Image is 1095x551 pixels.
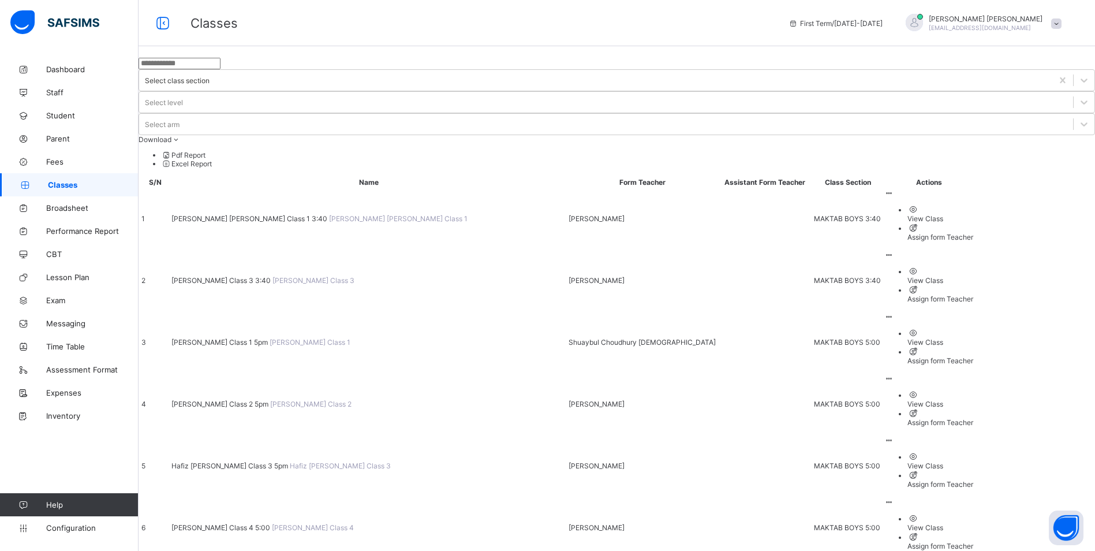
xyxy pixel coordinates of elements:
th: S/N [141,177,170,187]
span: Fees [46,157,139,166]
div: Assign form Teacher [907,295,973,303]
span: Broadsheet [46,203,139,213]
span: MAKTAB BOYS 3:40 [814,276,881,285]
span: Inventory [46,411,139,420]
span: [PERSON_NAME] [569,276,625,285]
span: Parent [46,134,139,143]
span: Download [139,135,171,144]
div: Select arm [145,120,180,129]
img: safsims [10,10,99,35]
span: Performance Report [46,226,139,236]
span: [PERSON_NAME] [PERSON_NAME] [929,14,1042,23]
span: Hafiz [PERSON_NAME] Class 3 5pm [171,461,290,470]
div: Assign form Teacher [907,356,973,365]
span: [PERSON_NAME] Class 4 [272,523,354,532]
th: Form Teacher [568,177,716,187]
span: Staff [46,88,139,97]
div: View Class [907,461,973,470]
th: Actions [884,177,974,187]
span: [PERSON_NAME] [569,400,625,408]
span: [PERSON_NAME] [PERSON_NAME] Class 1 3:40 [171,214,329,223]
div: Assign form Teacher [907,418,973,427]
td: 5 [141,435,170,496]
span: Classes [48,180,139,189]
span: [PERSON_NAME] Class 1 5pm [171,338,270,347]
span: Lesson Plan [46,273,139,282]
div: Select class section [145,76,210,85]
th: Assistant Form Teacher [717,177,812,187]
span: CBT [46,250,139,259]
span: MAKTAB BOYS 5:00 [814,338,880,347]
span: Dashboard [46,65,139,74]
div: View Class [907,523,973,532]
span: MAKTAB BOYS 5:00 [814,461,880,470]
th: Class Section [813,177,883,187]
span: [PERSON_NAME] Class 1 [270,338,350,347]
div: Select level [145,98,183,107]
div: Assign form Teacher [907,233,973,241]
td: 4 [141,374,170,434]
span: MAKTAB BOYS 5:00 [814,523,880,532]
span: [PERSON_NAME] Class 2 5pm [171,400,270,408]
span: Messaging [46,319,139,328]
div: View Class [907,400,973,408]
span: MAKTAB BOYS 3:40 [814,214,881,223]
td: 3 [141,312,170,373]
span: [PERSON_NAME] Class 2 [270,400,352,408]
button: Open asap [1049,511,1083,545]
span: Configuration [46,523,138,533]
span: [EMAIL_ADDRESS][DOMAIN_NAME] [929,24,1031,31]
div: Assign form Teacher [907,542,973,550]
span: [PERSON_NAME] Class 3 [272,276,354,285]
span: [PERSON_NAME] Class 4 5:00 [171,523,272,532]
span: Classes [190,16,238,31]
span: Assessment Format [46,365,139,374]
div: View Class [907,338,973,347]
span: session/term information [788,19,883,28]
span: Expenses [46,388,139,397]
span: Exam [46,296,139,305]
span: Time Table [46,342,139,351]
span: [PERSON_NAME] Class 3 3:40 [171,276,272,285]
div: AbdulazizRavat [894,14,1067,33]
span: [PERSON_NAME] [569,214,625,223]
span: Hafiz [PERSON_NAME] Class 3 [290,461,391,470]
li: dropdown-list-item-null-0 [162,151,1095,159]
span: [PERSON_NAME] [569,461,625,470]
th: Name [171,177,567,187]
span: [PERSON_NAME] [PERSON_NAME] Class 1 [329,214,468,223]
div: View Class [907,214,973,223]
div: Assign form Teacher [907,480,973,489]
td: 2 [141,250,170,311]
span: Shuaybul Choudhury [DEMOGRAPHIC_DATA] [569,338,716,347]
span: [PERSON_NAME] [569,523,625,532]
div: View Class [907,276,973,285]
span: MAKTAB BOYS 5:00 [814,400,880,408]
li: dropdown-list-item-null-1 [162,159,1095,168]
span: Help [46,500,138,509]
td: 1 [141,188,170,249]
span: Student [46,111,139,120]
